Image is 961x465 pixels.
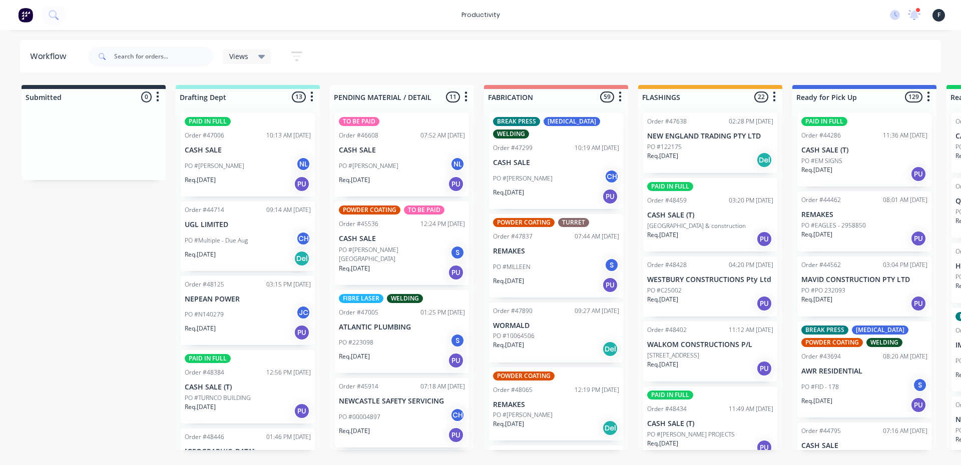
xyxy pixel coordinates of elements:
div: PAID IN FULL [185,117,231,126]
div: S [912,377,927,392]
div: WELDING [387,294,423,303]
p: PO #Multiple - Due Aug [185,236,248,245]
p: ATLANTIC PLUMBING [339,323,465,331]
p: MAVID CONSTRUCTION PTY LTD [801,275,927,284]
div: Order #48428 [647,260,687,269]
p: PO #FID - 178 [801,382,839,391]
div: PAID IN FULL [647,390,693,399]
p: Req. [DATE] [339,426,370,435]
p: UGL LIMITED [185,220,311,229]
div: PU [602,188,618,204]
p: CASH SALE [339,234,465,243]
p: PO #C25002 [647,286,682,295]
div: PU [448,264,464,280]
div: PAID IN FULLOrder #4700610:13 AM [DATE]CASH SALEPO #[PERSON_NAME]NLReq.[DATE]PU [181,113,315,196]
div: TO BE PAIDOrder #4660807:52 AM [DATE]CASH SALEPO #[PERSON_NAME]NLReq.[DATE]PU [335,113,469,196]
p: PO #EAGLES - 2958850 [801,221,866,230]
div: BREAK PRESS [493,117,540,126]
div: POWDER COATINGTURRETOrder #4783707:44 AM [DATE]REMAKESPO #MILLEENSReq.[DATE]PU [489,214,623,297]
div: Order #48065 [493,385,533,394]
div: 08:01 AM [DATE] [883,195,927,204]
div: Order #4763802:28 PM [DATE]NEW ENGLAND TRADING PTY LTDPO #122175Req.[DATE]Del [643,113,777,173]
p: PO #122175 [647,142,682,151]
p: CASH SALE [339,146,465,154]
div: BREAK PRESS[MEDICAL_DATA]POWDER COATINGWELDINGOrder #4369408:20 AM [DATE]AWR RESIDENTIALPO #FID -... [797,321,931,417]
p: CASH SALE (T) [647,419,773,428]
p: PO #[PERSON_NAME] [493,174,553,183]
div: Order #4446208:01 AM [DATE]REMAKESPO #EAGLES - 2958850Req.[DATE]PU [797,191,931,251]
div: Order #47006 [185,131,224,140]
div: Order #4840211:12 AM [DATE]WALKOM CONSTRUCTIONS P/L[STREET_ADDRESS]Req.[DATE]PU [643,321,777,381]
input: Search for orders... [114,46,213,66]
p: PO #[PERSON_NAME] [493,410,553,419]
div: Order #4591407:18 AM [DATE]NEWCASTLE SAFETY SERVICINGPO #00004897CHReq.[DATE]PU [335,378,469,447]
div: Order #44795 [801,426,841,435]
div: CH [450,407,465,422]
p: CASH SALE (T) [185,383,311,391]
p: Req. [DATE] [493,276,524,285]
div: 07:44 AM [DATE] [575,232,619,241]
div: Order #47005 [339,308,378,317]
p: WALKOM CONSTRUCTIONS P/L [647,340,773,349]
div: PAID IN FULL [647,182,693,191]
div: Order #4471409:14 AM [DATE]UGL LIMITEDPO #Multiple - Due AugCHReq.[DATE]Del [181,201,315,271]
p: CASH SALE (T) [801,146,927,154]
div: PAID IN FULLOrder #4843411:49 AM [DATE]CASH SALE (T)PO #[PERSON_NAME] PROJECTSReq.[DATE]PU [643,386,777,460]
div: POWDER COATING [339,205,400,214]
div: 04:20 PM [DATE] [729,260,773,269]
div: PU [756,439,772,455]
div: Order #47837 [493,232,533,241]
p: PO #[PERSON_NAME][GEOGRAPHIC_DATA] [339,245,450,263]
div: TO BE PAID [339,117,379,126]
p: PO #MILLEEN [493,262,531,271]
div: PU [910,166,926,182]
p: CASH SALE [185,146,311,154]
p: WESTBURY CONSTRUCTIONS Pty Ltd [647,275,773,284]
p: REMAKES [493,400,619,409]
div: Del [602,420,618,436]
div: 01:46 PM [DATE] [266,432,311,441]
div: 03:04 PM [DATE] [883,260,927,269]
div: 07:16 AM [DATE] [883,426,927,435]
div: POWDER COATINGTO BE PAIDOrder #4553612:24 PM [DATE]CASH SALEPO #[PERSON_NAME][GEOGRAPHIC_DATA]SRe... [335,201,469,285]
div: PU [910,230,926,246]
p: PO #10064506 [493,331,535,340]
div: POWDER COATING [493,371,555,380]
p: CASH SALE [801,441,927,450]
div: Order #48459 [647,196,687,205]
div: Order #48402 [647,325,687,334]
p: Req. [DATE] [339,175,370,184]
div: Order #4842804:20 PM [DATE]WESTBURY CONSTRUCTIONS Pty LtdPO #C25002Req.[DATE]PU [643,256,777,316]
p: Req. [DATE] [339,352,370,361]
div: Order #44562 [801,260,841,269]
p: Req. [DATE] [801,295,832,304]
div: Del [294,250,310,266]
p: NEWCASTLE SAFETY SERVICING [339,397,465,405]
div: [MEDICAL_DATA] [544,117,600,126]
p: Req. [DATE] [185,175,216,184]
div: BREAK PRESS [801,325,848,334]
div: PAID IN FULLOrder #4845903:20 PM [DATE]CASH SALE (T)[GEOGRAPHIC_DATA] & constructionReq.[DATE]PU [643,178,777,251]
p: Req. [DATE] [185,250,216,259]
div: Del [602,341,618,357]
div: Order #45914 [339,382,378,391]
div: 07:52 AM [DATE] [420,131,465,140]
div: 02:44 PM [DATE] [575,449,619,458]
div: NL [296,156,311,171]
div: 12:19 PM [DATE] [575,385,619,394]
div: PU [602,277,618,293]
div: Del [756,152,772,168]
div: TO BE PAID [404,205,444,214]
div: FIBRE LASERWELDINGOrder #4700501:25 PM [DATE]ATLANTIC PLUMBINGPO #223098SReq.[DATE]PU [335,290,469,373]
div: CH [604,169,619,184]
p: Req. [DATE] [493,340,524,349]
p: CASH SALE [493,158,619,167]
p: Req. [DATE] [185,324,216,333]
div: 08:20 AM [DATE] [883,352,927,361]
div: Order #43694 [801,352,841,361]
div: 09:27 AM [DATE] [575,306,619,315]
div: S [450,245,465,260]
div: PU [756,360,772,376]
p: PO #EM SIGNS [801,156,842,165]
div: 12:24 PM [DATE] [420,219,465,228]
